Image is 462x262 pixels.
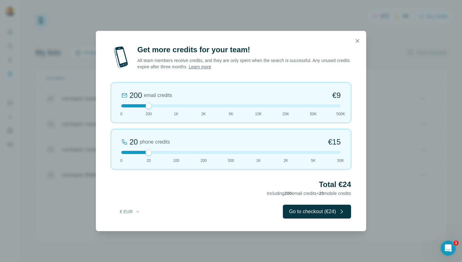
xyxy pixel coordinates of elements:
span: 200 [284,191,292,196]
span: 5K [229,111,234,117]
img: mobile-phone [111,45,131,70]
span: 100 [173,158,179,163]
span: 200 [146,111,152,117]
div: 200 [129,90,142,100]
p: All team members receive credits, and they are only spent when the search is successful. Any unus... [137,57,351,70]
span: 500K [336,111,345,117]
span: 1 [454,241,459,246]
span: 2K [201,111,206,117]
span: 200 [201,158,207,163]
span: 0 [120,111,123,117]
span: €15 [328,137,341,147]
h2: Total €24 [111,179,351,190]
span: 50K [337,158,344,163]
span: 10K [255,111,262,117]
span: 1K [174,111,179,117]
span: Including email credits + mobile credits [267,191,351,196]
span: 500 [228,158,234,163]
button: Go to checkout (€24) [283,205,351,219]
div: 20 [129,137,138,147]
iframe: Intercom live chat [441,241,456,256]
span: 50K [310,111,316,117]
span: email credits [144,92,172,99]
span: 0 [120,158,123,163]
a: Learn more [189,64,211,69]
span: 20 [319,191,324,196]
span: 5K [311,158,316,163]
span: 1K [256,158,261,163]
span: phone credits [140,138,170,146]
span: 20 [147,158,151,163]
span: 20K [283,111,289,117]
span: 2K [283,158,288,163]
span: €9 [332,90,341,100]
button: € EUR [115,206,145,217]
